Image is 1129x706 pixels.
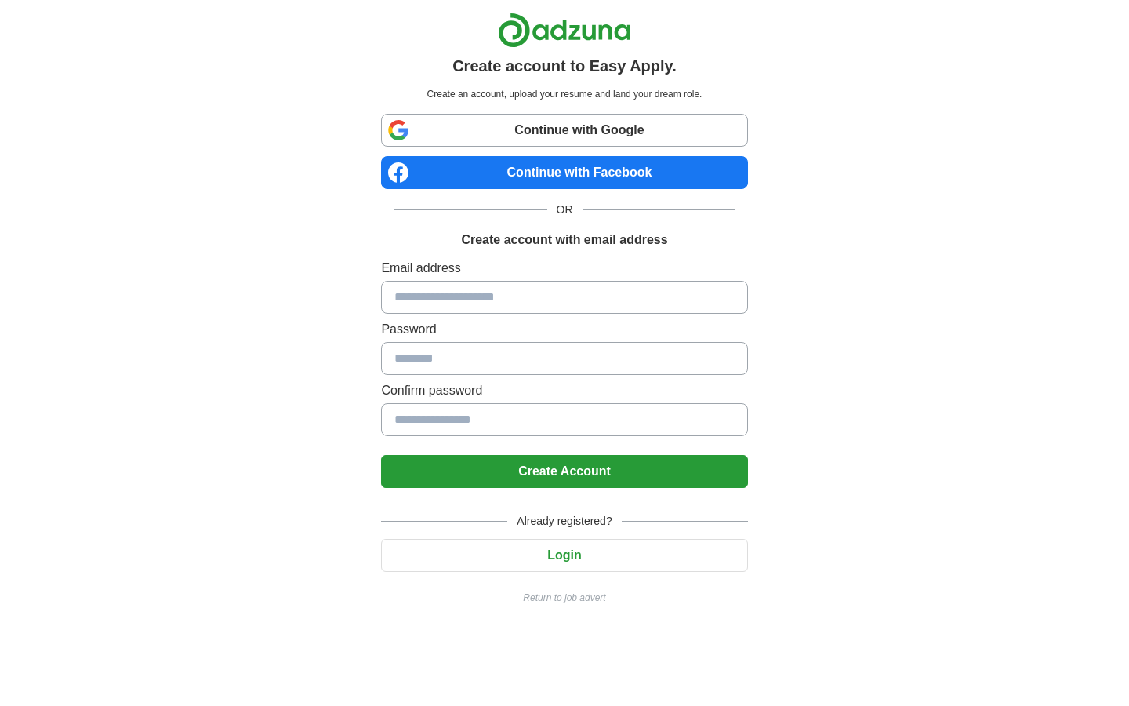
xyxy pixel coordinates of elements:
[381,114,747,147] a: Continue with Google
[381,320,747,339] label: Password
[381,548,747,562] a: Login
[461,231,667,249] h1: Create account with email address
[381,591,747,605] a: Return to job advert
[381,156,747,189] a: Continue with Facebook
[547,202,583,218] span: OR
[381,455,747,488] button: Create Account
[507,513,621,529] span: Already registered?
[381,259,747,278] label: Email address
[498,13,631,48] img: Adzuna logo
[381,381,747,400] label: Confirm password
[384,87,744,101] p: Create an account, upload your resume and land your dream role.
[452,54,677,78] h1: Create account to Easy Apply.
[381,539,747,572] button: Login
